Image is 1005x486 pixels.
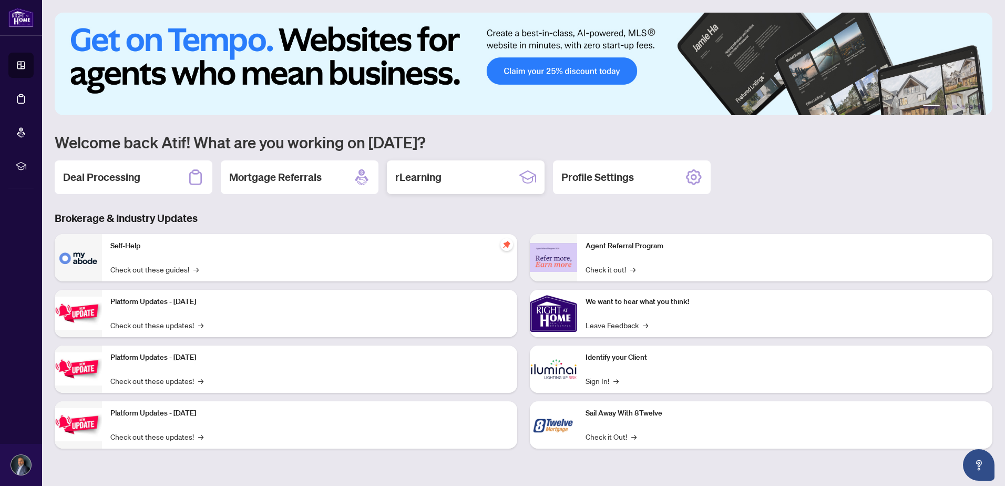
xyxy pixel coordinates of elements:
[561,170,634,185] h2: Profile Settings
[586,431,637,442] a: Check it Out!→
[198,375,203,387] span: →
[55,352,102,386] img: Platform Updates - July 8, 2025
[923,105,940,109] button: 1
[110,375,203,387] a: Check out these updates!→
[193,264,199,275] span: →
[530,290,577,337] img: We want to hear what you think!
[978,105,982,109] button: 6
[530,346,577,393] img: Identify your Client
[110,296,509,308] p: Platform Updates - [DATE]
[55,13,992,115] img: Slide 0
[530,401,577,449] img: Sail Away With 8Twelve
[395,170,442,185] h2: rLearning
[586,264,635,275] a: Check it out!→
[8,8,34,27] img: logo
[631,431,637,442] span: →
[586,319,648,331] a: Leave Feedback→
[500,238,513,251] span: pushpin
[586,408,984,419] p: Sail Away With 8Twelve
[55,132,992,152] h1: Welcome back Atif! What are you working on [DATE]?
[630,264,635,275] span: →
[55,234,102,281] img: Self-Help
[110,408,509,419] p: Platform Updates - [DATE]
[530,243,577,272] img: Agent Referral Program
[586,375,619,387] a: Sign In!→
[110,319,203,331] a: Check out these updates!→
[198,431,203,442] span: →
[969,105,973,109] button: 5
[110,264,199,275] a: Check out these guides!→
[110,352,509,363] p: Platform Updates - [DATE]
[110,431,203,442] a: Check out these updates!→
[586,352,984,363] p: Identify your Client
[229,170,322,185] h2: Mortgage Referrals
[944,105,948,109] button: 2
[961,105,965,109] button: 4
[55,408,102,441] img: Platform Updates - June 23, 2025
[11,455,31,475] img: Profile Icon
[63,170,140,185] h2: Deal Processing
[55,211,992,226] h3: Brokerage & Industry Updates
[110,240,509,252] p: Self-Help
[198,319,203,331] span: →
[963,449,994,481] button: Open asap
[55,297,102,330] img: Platform Updates - July 21, 2025
[952,105,957,109] button: 3
[613,375,619,387] span: →
[586,240,984,252] p: Agent Referral Program
[586,296,984,308] p: We want to hear what you think!
[643,319,648,331] span: →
